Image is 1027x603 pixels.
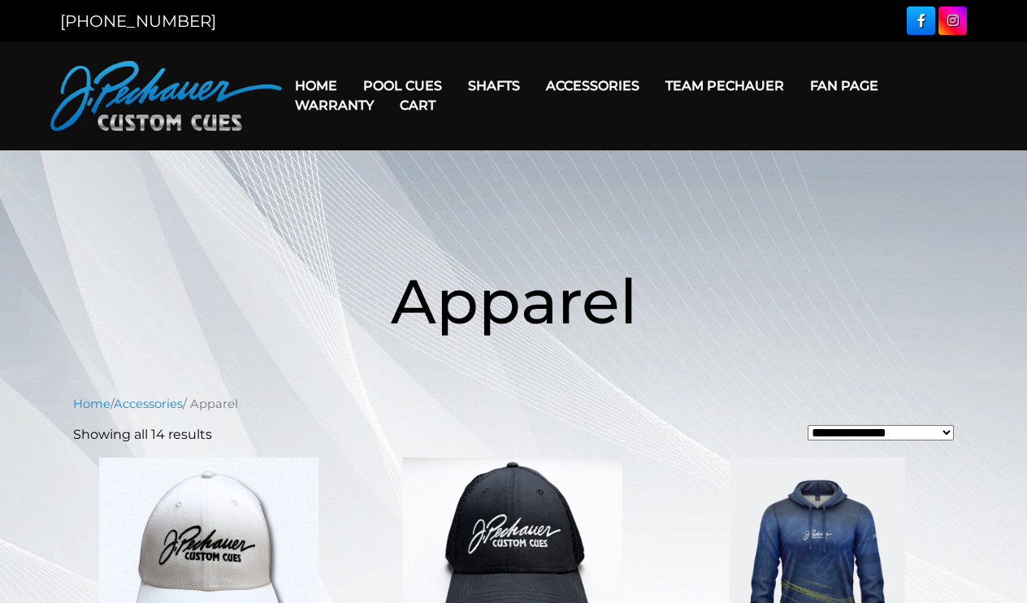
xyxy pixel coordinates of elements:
[533,65,652,106] a: Accessories
[387,85,448,126] a: Cart
[73,425,212,445] p: Showing all 14 results
[652,65,797,106] a: Team Pechauer
[50,61,282,131] img: Pechauer Custom Cues
[455,65,533,106] a: Shafts
[350,65,455,106] a: Pool Cues
[808,425,954,440] select: Shop order
[73,395,954,413] nav: Breadcrumb
[391,263,637,339] span: Apparel
[60,11,216,31] a: [PHONE_NUMBER]
[73,397,110,411] a: Home
[282,85,387,126] a: Warranty
[797,65,891,106] a: Fan Page
[114,397,183,411] a: Accessories
[282,65,350,106] a: Home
